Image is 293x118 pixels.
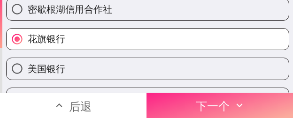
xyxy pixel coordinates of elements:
[28,63,65,74] font: 美国银行
[146,93,293,118] button: 下一个
[28,33,65,44] font: 花旗银行
[28,3,112,15] font: 密歇根湖信用合作社
[7,29,289,50] button: 花旗银行
[196,99,230,113] font: 下一个
[69,99,92,113] font: 后退
[7,58,289,79] button: 美国银行
[7,88,289,109] button: 追赶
